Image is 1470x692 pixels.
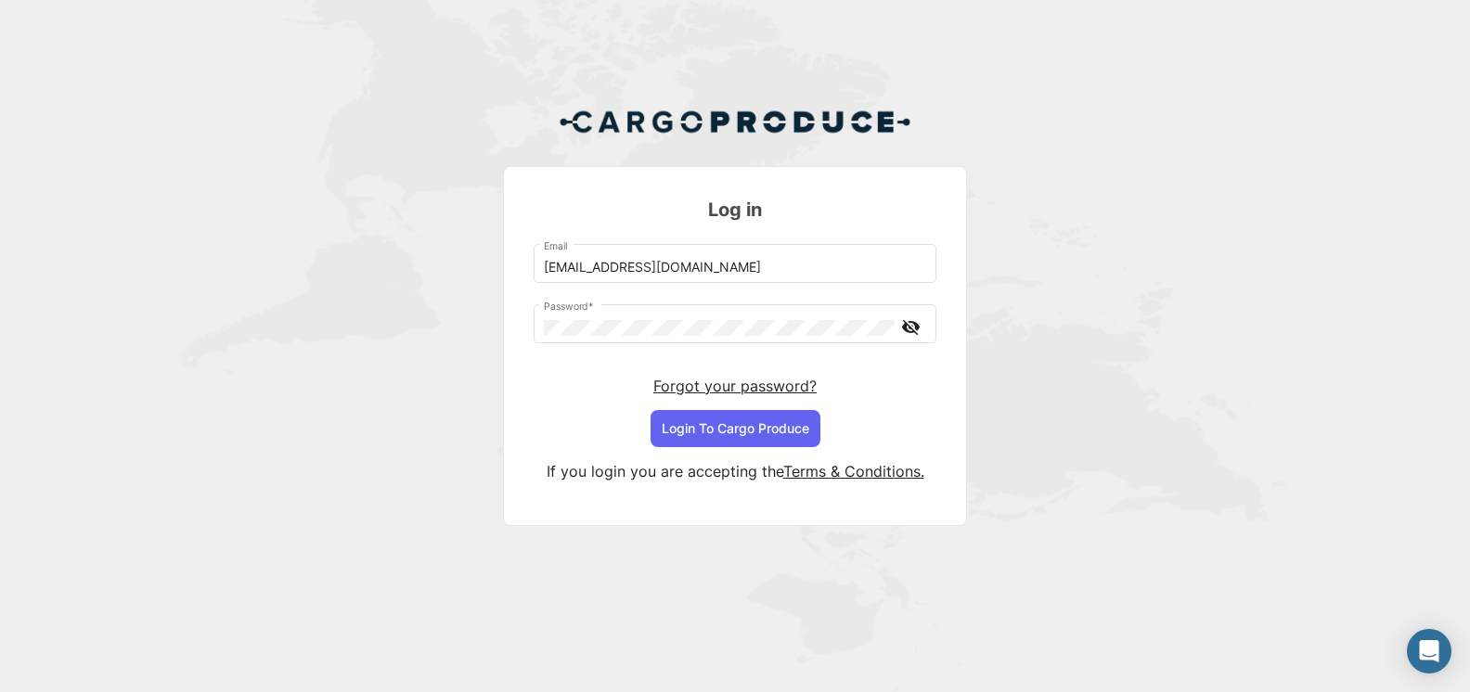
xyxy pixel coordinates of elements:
[1407,629,1451,673] div: Abrir Intercom Messenger
[653,377,817,395] a: Forgot your password?
[559,99,911,144] img: Cargo Produce Logo
[651,410,820,447] button: Login To Cargo Produce
[899,315,922,339] mat-icon: visibility_off
[534,197,936,223] h3: Log in
[547,462,783,481] span: If you login you are accepting the
[783,462,924,481] a: Terms & Conditions.
[544,260,927,276] input: Email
